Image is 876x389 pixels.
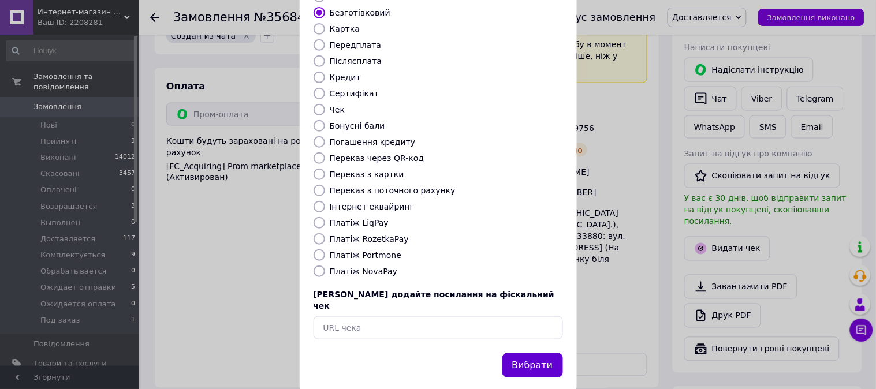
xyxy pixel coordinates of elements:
label: Платіж RozetkaPay [330,234,409,244]
label: Погашення кредиту [330,137,416,147]
label: Кредит [330,73,361,82]
span: [PERSON_NAME] додайте посилання на фіскальний чек [314,290,555,311]
button: Вибрати [502,353,563,378]
label: Бонусні бали [330,121,385,130]
label: Платіж Portmone [330,250,402,260]
label: Безготівковий [330,8,390,17]
label: Картка [330,24,360,33]
input: URL чека [314,316,563,339]
label: Передплата [330,40,382,50]
label: Переказ через QR-код [330,154,424,163]
label: Переказ з поточного рахунку [330,186,456,195]
label: Платіж NovaPay [330,267,398,276]
label: Чек [330,105,345,114]
label: Переказ з картки [330,170,404,179]
label: Платіж LiqPay [330,218,389,227]
label: Сертифікат [330,89,379,98]
label: Післясплата [330,57,382,66]
label: Інтернет еквайринг [330,202,415,211]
